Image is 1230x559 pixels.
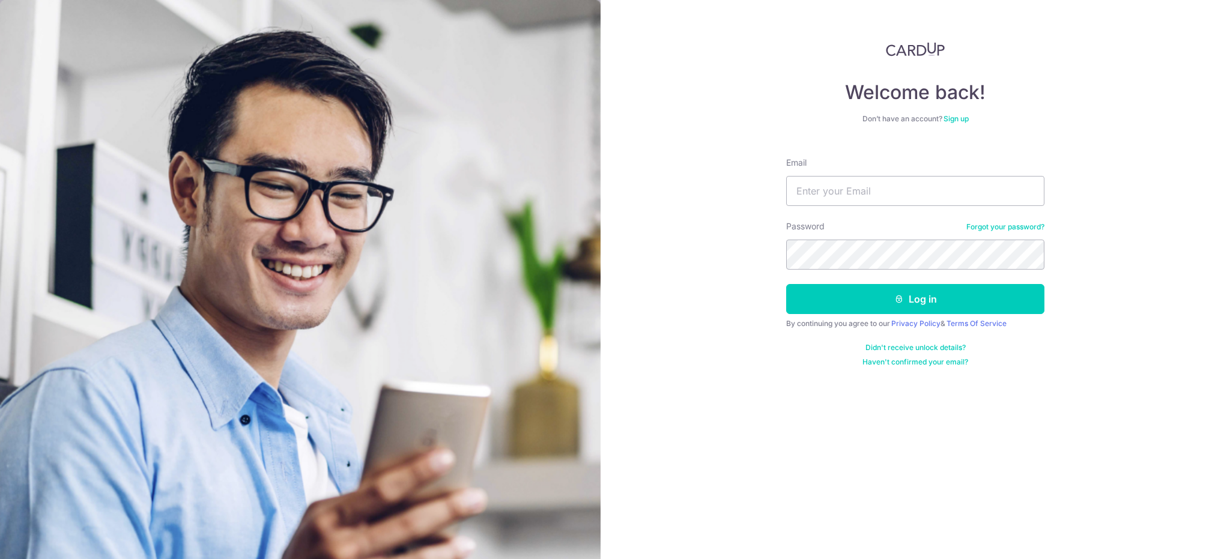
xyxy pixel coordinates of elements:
img: CardUp Logo [886,42,945,56]
a: Haven't confirmed your email? [862,357,968,367]
a: Sign up [944,114,969,123]
a: Forgot your password? [966,222,1044,232]
input: Enter your Email [786,176,1044,206]
div: Don’t have an account? [786,114,1044,124]
a: Didn't receive unlock details? [865,343,966,352]
button: Log in [786,284,1044,314]
a: Privacy Policy [891,319,941,328]
label: Password [786,220,825,232]
div: By continuing you agree to our & [786,319,1044,328]
label: Email [786,157,807,169]
h4: Welcome back! [786,80,1044,104]
a: Terms Of Service [947,319,1007,328]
